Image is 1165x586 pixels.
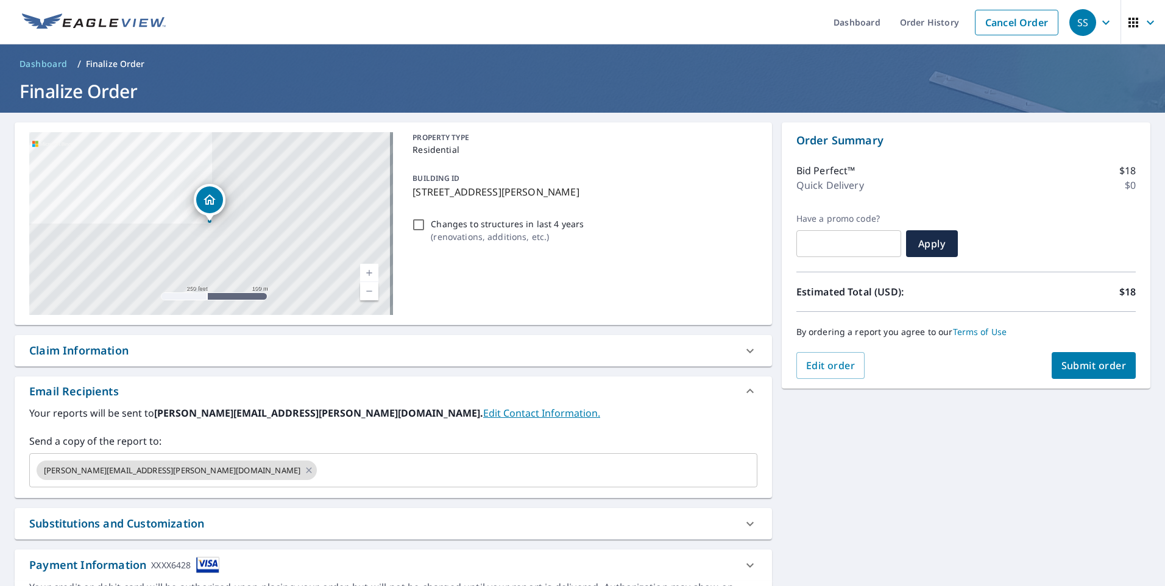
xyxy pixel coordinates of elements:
b: [PERSON_NAME][EMAIL_ADDRESS][PERSON_NAME][DOMAIN_NAME]. [154,406,483,420]
label: Send a copy of the report to: [29,434,757,448]
p: $18 [1119,284,1136,299]
div: Payment InformationXXXX6428cardImage [15,549,772,581]
img: EV Logo [22,13,166,32]
span: Submit order [1061,359,1127,372]
div: Email Recipients [29,383,119,400]
button: Apply [906,230,958,257]
p: BUILDING ID [413,173,459,183]
p: Order Summary [796,132,1136,149]
p: [STREET_ADDRESS][PERSON_NAME] [413,185,752,199]
button: Submit order [1052,352,1136,379]
div: Substitutions and Customization [15,508,772,539]
p: Bid Perfect™ [796,163,855,178]
div: Claim Information [29,342,129,359]
a: Dashboard [15,54,73,74]
div: Claim Information [15,335,772,366]
div: SS [1069,9,1096,36]
p: Changes to structures in last 4 years [431,217,584,230]
div: [PERSON_NAME][EMAIL_ADDRESS][PERSON_NAME][DOMAIN_NAME] [37,461,317,480]
h1: Finalize Order [15,79,1150,104]
p: ( renovations, additions, etc. ) [431,230,584,243]
p: $0 [1125,178,1136,192]
span: [PERSON_NAME][EMAIL_ADDRESS][PERSON_NAME][DOMAIN_NAME] [37,465,308,476]
label: Have a promo code? [796,213,901,224]
a: Current Level 17, Zoom In [360,264,378,282]
div: Dropped pin, building 1, Residential property, 1406 Yokley Rd Rockdale, TX 76567 [194,184,225,222]
button: Edit order [796,352,865,379]
li: / [77,57,81,71]
a: EditContactInfo [483,406,600,420]
div: Payment Information [29,557,219,573]
p: Quick Delivery [796,178,864,192]
span: Dashboard [19,58,68,70]
a: Terms of Use [953,326,1007,337]
p: Estimated Total (USD): [796,284,966,299]
p: PROPERTY TYPE [413,132,752,143]
nav: breadcrumb [15,54,1150,74]
p: By ordering a report you agree to our [796,327,1136,337]
a: Current Level 17, Zoom Out [360,282,378,300]
a: Cancel Order [975,10,1058,35]
p: Residential [413,143,752,156]
img: cardImage [196,557,219,573]
span: Edit order [806,359,855,372]
label: Your reports will be sent to [29,406,757,420]
p: $18 [1119,163,1136,178]
div: XXXX6428 [151,557,191,573]
div: Email Recipients [15,376,772,406]
span: Apply [916,237,948,250]
p: Finalize Order [86,58,145,70]
div: Substitutions and Customization [29,515,204,532]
